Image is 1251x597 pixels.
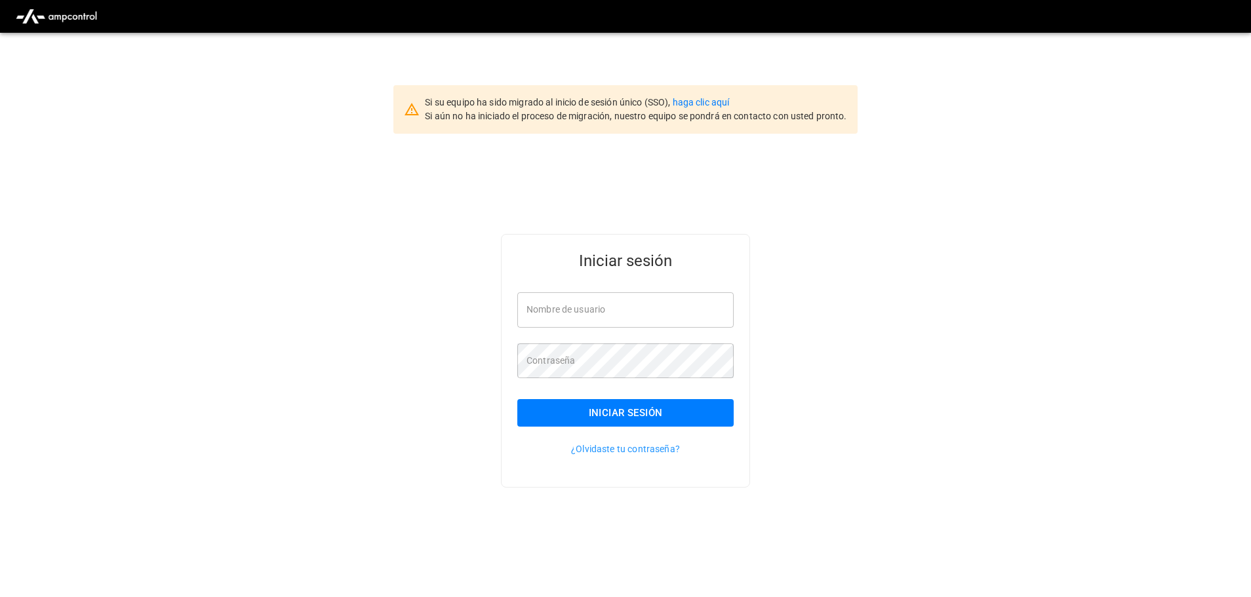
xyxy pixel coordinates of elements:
a: haga clic aquí [673,97,730,107]
h5: Iniciar sesión [517,250,734,271]
span: Si su equipo ha sido migrado al inicio de sesión único (SSO), [425,97,672,107]
button: Iniciar sesión [517,399,734,427]
p: ¿Olvidaste tu contraseña? [517,442,734,455]
img: ampcontrol.io logo [10,4,102,29]
span: Si aún no ha iniciado el proceso de migración, nuestro equipo se pondrá en contacto con usted pro... [425,111,846,121]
